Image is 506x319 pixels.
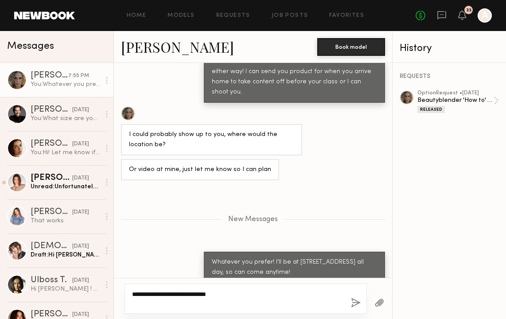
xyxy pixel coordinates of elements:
[167,13,195,19] a: Models
[31,174,72,183] div: [PERSON_NAME]
[31,310,72,319] div: [PERSON_NAME]
[272,13,308,19] a: Job Posts
[478,8,492,23] a: A
[72,140,89,148] div: [DATE]
[127,13,147,19] a: Home
[72,174,89,183] div: [DATE]
[216,13,250,19] a: Requests
[31,276,72,285] div: Ulboss T.
[417,96,494,105] div: Beautyblender 'How to' Web Shoot
[129,165,271,175] div: Or video at mine, just let me know so I can plan
[31,285,100,293] div: Hi [PERSON_NAME] ! Sorry for delay , my work schedule got changed last week however I was able to...
[72,311,89,319] div: [DATE]
[317,43,385,50] a: Book model
[31,148,100,157] div: You: Hi! Let me know if I need to send this somewhere else! xx
[72,106,89,114] div: [DATE]
[72,276,89,285] div: [DATE]
[129,130,294,150] div: I could probably show up to you, where would the location be?
[7,41,54,51] span: Messages
[31,80,100,89] div: You: Whatever you prefer! I'll be at [STREET_ADDRESS] all day, so can come anytime!
[31,140,72,148] div: [PERSON_NAME]
[417,106,445,113] div: Released
[400,43,499,54] div: History
[466,8,471,13] div: 33
[417,90,494,96] div: option Request • [DATE]
[68,72,89,80] div: 7:55 PM
[212,67,377,97] div: either way! I can send you product for when you arrive home to take content off before your class...
[329,13,364,19] a: Favorites
[228,216,278,223] span: New Messages
[72,242,89,251] div: [DATE]
[212,257,377,278] div: Whatever you prefer! I'll be at [STREET_ADDRESS] all day, so can come anytime!
[31,217,100,225] div: That works
[31,105,72,114] div: [PERSON_NAME]
[31,251,100,259] div: Draft: Hi [PERSON_NAME]! Last minute but are you able to take any at home/ugc video clips [DATE] for
[31,71,68,80] div: [PERSON_NAME]
[31,114,100,123] div: You: What size are you in [GEOGRAPHIC_DATA] again? thanks!
[121,37,234,56] a: [PERSON_NAME]
[417,90,499,113] a: optionRequest •[DATE]Beautyblender 'How to' Web ShootReleased
[31,208,72,217] div: [PERSON_NAME]
[31,183,100,191] div: Unread: Unfortunately [DATE] I have another shoot is there another day available?
[31,242,72,251] div: [DEMOGRAPHIC_DATA][PERSON_NAME]
[72,208,89,217] div: [DATE]
[317,38,385,56] button: Book model
[400,74,499,80] div: REQUESTS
